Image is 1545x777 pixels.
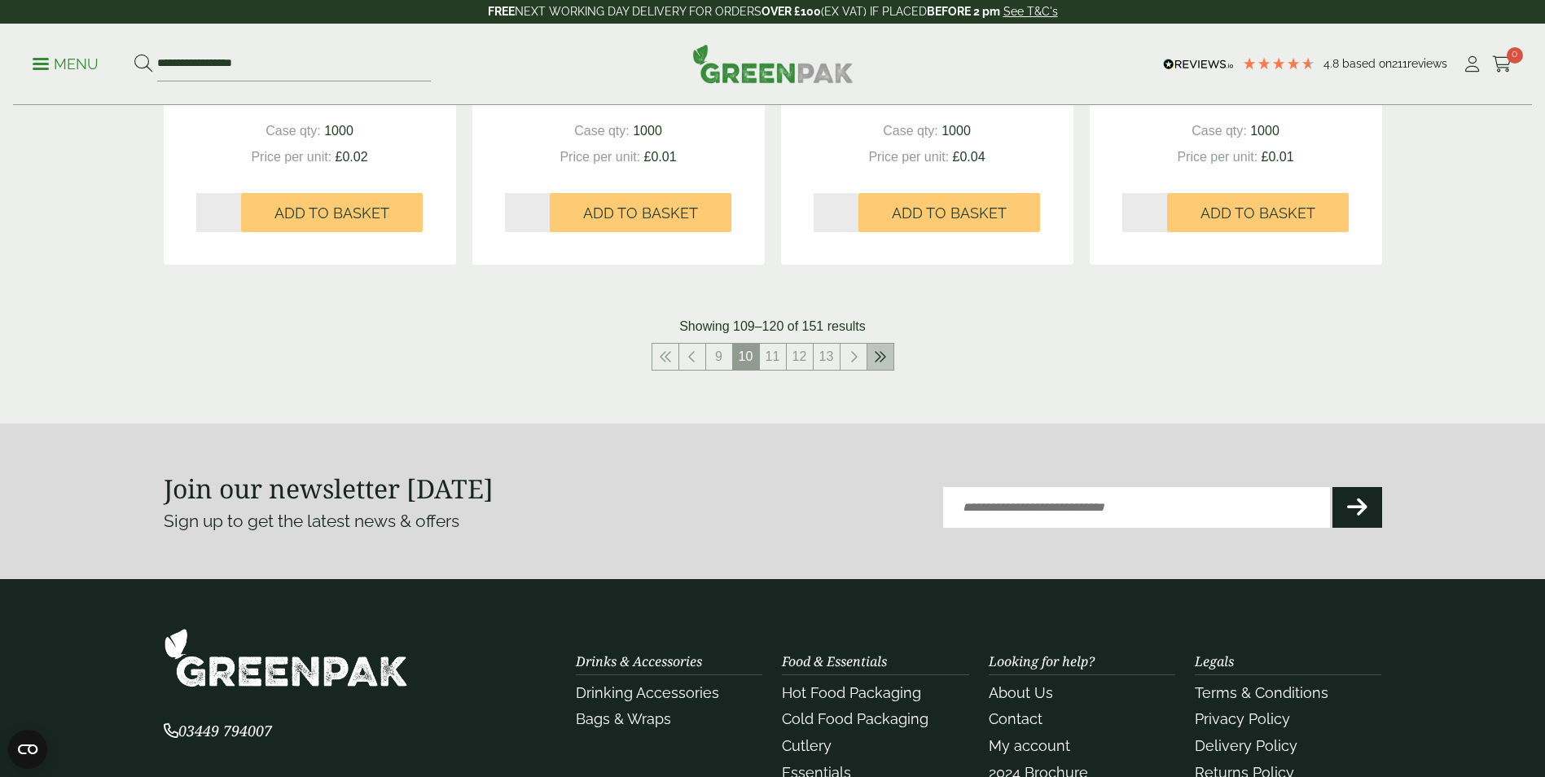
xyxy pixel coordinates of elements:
strong: OVER £100 [762,5,821,18]
img: GreenPak Supplies [692,44,854,83]
span: £0.04 [953,150,985,164]
span: Add to Basket [274,204,389,222]
button: Add to Basket [550,193,731,232]
span: 4.8 [1323,57,1342,70]
a: Drinking Accessories [576,684,719,701]
button: Add to Basket [241,193,423,232]
a: Hot Food Packaging [782,684,921,701]
span: £0.02 [336,150,368,164]
a: 13 [814,344,840,370]
i: My Account [1462,56,1482,72]
span: Case qty: [1192,124,1247,138]
i: Cart [1492,56,1512,72]
span: 0 [1507,47,1523,64]
a: Contact [989,710,1042,727]
span: Price per unit: [560,150,640,164]
a: 0 [1492,52,1512,77]
a: Cutlery [782,737,832,754]
span: Based on [1342,57,1392,70]
button: Add to Basket [858,193,1040,232]
img: GreenPak Supplies [164,628,408,687]
strong: BEFORE 2 pm [927,5,1000,18]
a: Delivery Policy [1195,737,1297,754]
span: 1000 [324,124,353,138]
span: reviews [1407,57,1447,70]
span: Case qty: [266,124,321,138]
a: 9 [706,344,732,370]
span: 1000 [941,124,971,138]
span: £0.01 [1262,150,1294,164]
span: 1000 [633,124,662,138]
span: 10 [733,344,759,370]
img: REVIEWS.io [1163,59,1234,70]
span: 211 [1392,57,1407,70]
span: Add to Basket [892,204,1007,222]
button: Add to Basket [1167,193,1349,232]
a: My account [989,737,1070,754]
p: Showing 109–120 of 151 results [679,317,866,336]
a: Menu [33,55,99,71]
button: Open CMP widget [8,730,47,769]
a: See T&C's [1003,5,1058,18]
p: Sign up to get the latest news & offers [164,508,712,534]
span: Price per unit: [868,150,949,164]
a: About Us [989,684,1053,701]
p: Menu [33,55,99,74]
span: Add to Basket [1200,204,1315,222]
span: Case qty: [574,124,630,138]
a: 11 [760,344,786,370]
span: 1000 [1250,124,1279,138]
a: Terms & Conditions [1195,684,1328,701]
strong: FREE [488,5,515,18]
div: 4.79 Stars [1242,56,1315,71]
a: Bags & Wraps [576,710,671,727]
a: 03449 794007 [164,724,272,740]
span: Price per unit: [251,150,331,164]
strong: Join our newsletter [DATE] [164,471,494,506]
span: Price per unit: [1177,150,1258,164]
a: Cold Food Packaging [782,710,928,727]
span: Add to Basket [583,204,698,222]
a: Privacy Policy [1195,710,1290,727]
span: £0.01 [644,150,677,164]
span: 03449 794007 [164,721,272,740]
a: 12 [787,344,813,370]
span: Case qty: [883,124,938,138]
